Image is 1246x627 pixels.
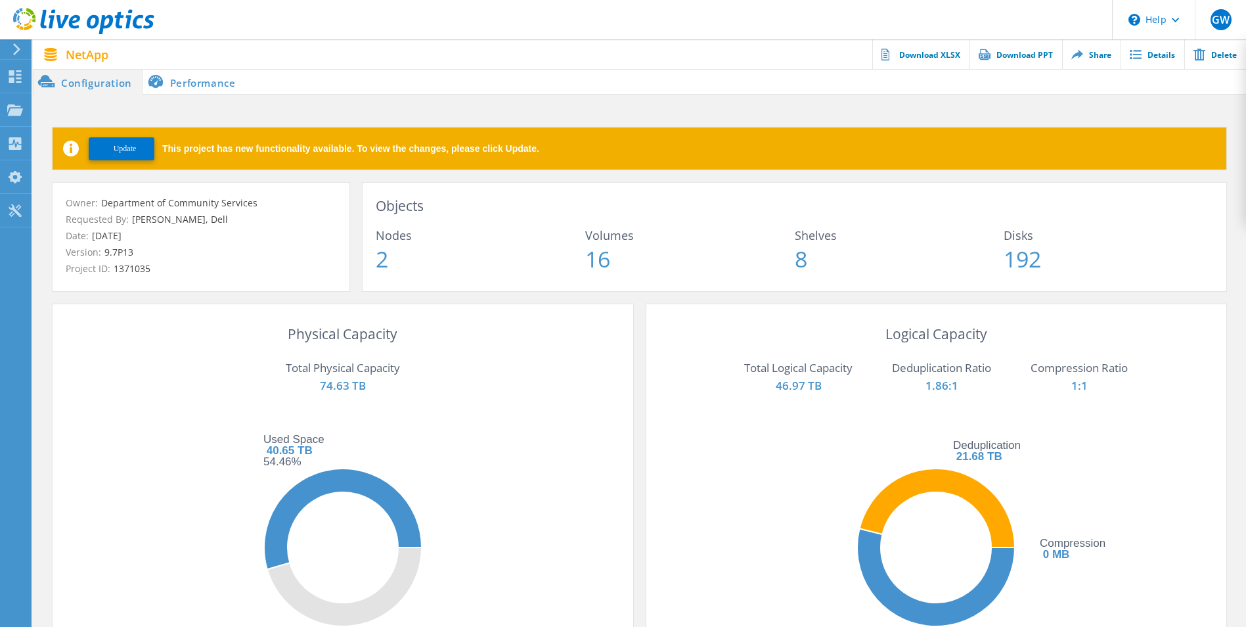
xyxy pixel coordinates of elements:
[1040,537,1105,549] tspan: Compression
[66,262,336,276] p: Project ID:
[129,213,228,225] span: [PERSON_NAME], Dell
[376,196,1213,216] h3: Objects
[585,229,795,241] span: Volumes
[1212,14,1230,25] span: GW
[89,229,122,242] span: [DATE]
[776,378,822,393] span: 46.97 TB
[795,248,1004,270] span: 8
[376,248,585,270] span: 2
[162,144,539,153] span: This project has new functionality available. To view the changes, please click Update.
[892,358,991,379] p: Deduplication Ratio
[1031,358,1128,379] p: Compression Ratio
[66,229,336,243] p: Date:
[263,433,324,446] tspan: Used Space
[956,450,1002,463] tspan: 21.68 TB
[266,444,312,457] tspan: 40.65 TB
[89,137,154,160] button: Update
[376,229,585,241] span: Nodes
[925,378,958,393] span: 1.86:1
[744,358,853,379] p: Total Logical Capacity
[66,245,336,260] p: Version:
[969,39,1062,69] a: Download PPT
[1062,39,1121,69] a: Share
[585,248,795,270] span: 16
[872,39,969,69] a: Download XLSX
[110,262,150,275] span: 1371035
[1184,39,1246,69] a: Delete
[66,196,336,210] p: Owner:
[1004,248,1213,270] span: 192
[263,455,301,468] tspan: 54.46%
[101,246,133,258] span: 9.7P13
[659,324,1214,344] h3: Logical Capacity
[1071,378,1088,393] span: 1:1
[1121,39,1184,69] a: Details
[85,358,600,379] p: Total Physical Capacity
[1043,548,1070,561] tspan: 0 MB
[66,49,108,60] span: NetApp
[953,439,1021,452] tspan: Deduplication
[66,212,336,227] p: Requested By:
[1004,229,1213,241] span: Disks
[1128,14,1140,26] svg: \n
[66,324,620,344] h3: Physical Capacity
[114,144,137,154] span: Update
[98,197,257,209] span: Department of Community Services
[320,378,366,393] span: 74.63 TB
[795,229,1004,241] span: Shelves
[13,28,154,37] a: Live Optics Dashboard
